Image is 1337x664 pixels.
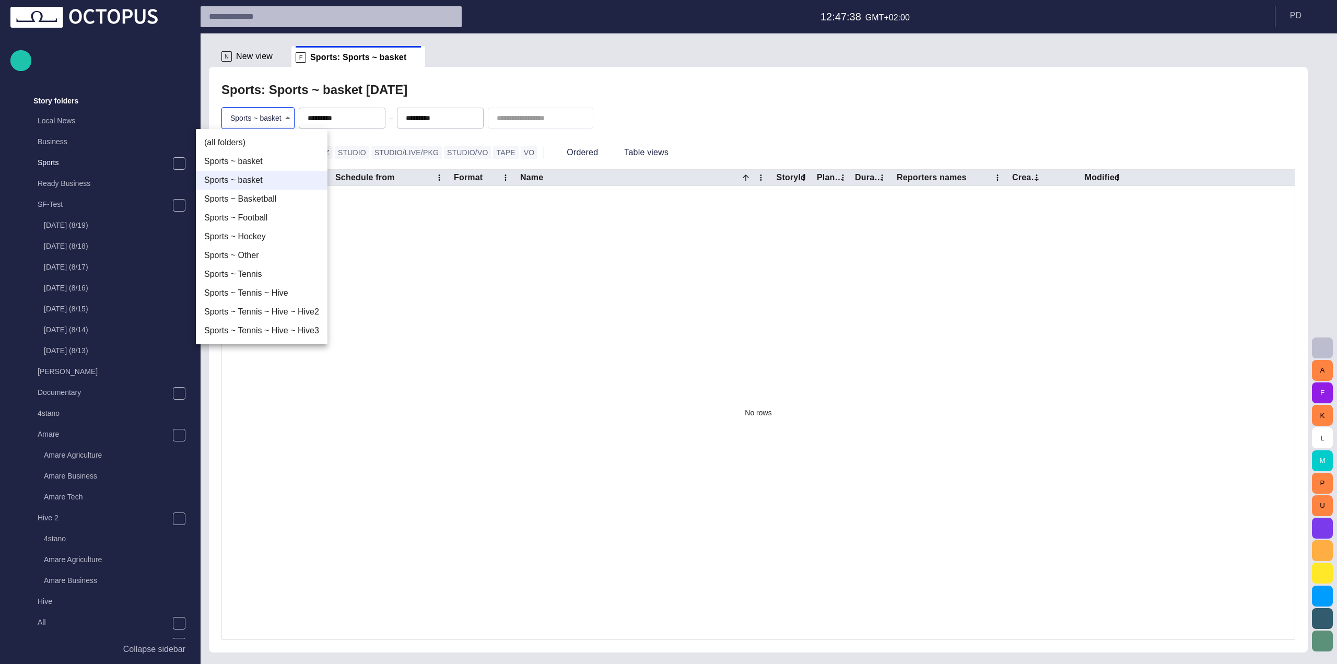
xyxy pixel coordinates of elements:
[196,302,327,321] li: Sports ~ Tennis ~ Hive ~ Hive2
[196,152,327,171] li: Sports ~ basket
[196,227,327,246] li: Sports ~ Hockey
[196,208,327,227] li: Sports ~ Football
[196,321,327,340] li: Sports ~ Tennis ~ Hive ~ Hive3
[196,171,327,190] li: Sports ~ basket
[196,133,327,152] li: (all folders)
[196,190,327,208] li: Sports ~ Basketball
[196,265,327,284] li: Sports ~ Tennis
[196,284,327,302] li: Sports ~ Tennis ~ Hive
[196,246,327,265] li: Sports ~ Other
